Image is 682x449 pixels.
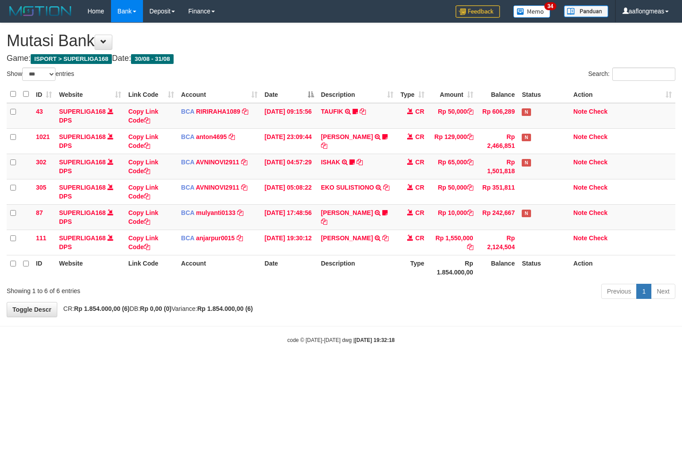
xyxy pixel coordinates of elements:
td: Rp 50,000 [428,103,477,129]
a: SUPERLIGA168 [59,184,106,191]
a: Note [573,184,587,191]
a: Copy anjarpur0015 to clipboard [237,234,243,242]
th: Date: activate to sort column descending [261,86,317,103]
a: Note [573,133,587,140]
a: SUPERLIGA168 [59,133,106,140]
td: DPS [56,103,125,129]
td: Rp 1,501,818 [477,154,519,179]
a: SUPERLIGA168 [59,234,106,242]
label: Show entries [7,68,74,81]
strong: Rp 0,00 (0) [140,305,171,312]
a: Copy mulyanti0133 to clipboard [237,209,243,216]
a: SUPERLIGA168 [59,209,106,216]
a: Previous [601,284,637,299]
a: Copy Link Code [128,108,159,124]
th: Link Code: activate to sort column ascending [125,86,178,103]
a: Copy EKO SULISTIONO to clipboard [383,184,389,191]
td: DPS [56,179,125,204]
a: Check [589,159,607,166]
a: Copy ISHAK to clipboard [357,159,363,166]
th: Balance [477,255,519,280]
span: 87 [36,209,43,216]
th: Date [261,255,317,280]
th: ID: activate to sort column ascending [32,86,56,103]
td: Rp 50,000 [428,179,477,204]
span: 1021 [36,133,50,140]
span: Has Note [522,159,531,167]
a: Copy TAUFIK to clipboard [360,108,366,115]
td: Rp 242,667 [477,204,519,230]
td: [DATE] 23:09:44 [261,128,317,154]
td: [DATE] 05:08:22 [261,179,317,204]
a: Copy anton4695 to clipboard [229,133,235,140]
a: Copy Rp 50,000 to clipboard [467,184,473,191]
label: Search: [588,68,675,81]
img: panduan.png [564,5,608,17]
a: Check [589,133,607,140]
input: Search: [612,68,675,81]
th: Website: activate to sort column ascending [56,86,125,103]
a: TAUFIK [321,108,343,115]
td: Rp 606,289 [477,103,519,129]
a: anton4695 [196,133,227,140]
span: CR [415,209,424,216]
a: Copy AMANDA PUTRI ASTAR to clipboard [382,234,389,242]
td: DPS [56,154,125,179]
h1: Mutasi Bank [7,32,675,50]
span: 302 [36,159,46,166]
a: 1 [636,284,651,299]
td: DPS [56,128,125,154]
th: Link Code [125,255,178,280]
h4: Game: Date: [7,54,675,63]
td: Rp 10,000 [428,204,477,230]
img: MOTION_logo.png [7,4,74,18]
a: mulyanti0133 [196,209,236,216]
a: SUPERLIGA168 [59,159,106,166]
span: BCA [181,184,194,191]
th: Amount: activate to sort column ascending [428,86,477,103]
a: Copy AVNINOVI2911 to clipboard [241,184,247,191]
span: ISPORT > SUPERLIGA168 [31,54,112,64]
td: DPS [56,230,125,255]
th: Balance [477,86,519,103]
td: Rp 129,000 [428,128,477,154]
th: Description [317,255,397,280]
a: Copy Rp 65,000 to clipboard [467,159,473,166]
span: CR [415,159,424,166]
a: RIRIRAHA1089 [196,108,241,115]
span: BCA [181,209,194,216]
th: Status [518,86,570,103]
a: Next [651,284,675,299]
a: Copy RIRIRAHA1089 to clipboard [242,108,248,115]
td: [DATE] 19:30:12 [261,230,317,255]
small: code © [DATE]-[DATE] dwg | [287,337,395,343]
span: CR [415,184,424,191]
span: BCA [181,234,194,242]
a: Copy SRI BASUKI to clipboard [321,142,327,149]
span: BCA [181,108,194,115]
strong: Rp 1.854.000,00 (6) [197,305,253,312]
a: Copy Link Code [128,234,159,250]
span: CR [415,108,424,115]
a: Copy Link Code [128,184,159,200]
a: Copy Rp 10,000 to clipboard [467,209,473,216]
td: [DATE] 09:15:56 [261,103,317,129]
a: Check [589,108,607,115]
th: Account [178,255,261,280]
a: Copy Link Code [128,133,159,149]
a: ISHAK [321,159,341,166]
span: 111 [36,234,46,242]
a: [PERSON_NAME] [321,209,373,216]
td: Rp 2,466,851 [477,128,519,154]
span: 305 [36,184,46,191]
th: Action [570,255,675,280]
a: Copy Link Code [128,159,159,175]
a: Copy Rp 1,550,000 to clipboard [467,243,473,250]
a: SUPERLIGA168 [59,108,106,115]
td: [DATE] 04:57:29 [261,154,317,179]
a: EKO SULISTIONO [321,184,374,191]
span: Has Note [522,210,531,217]
th: ID [32,255,56,280]
strong: Rp 1.854.000,00 (6) [74,305,130,312]
span: Has Note [522,134,531,141]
